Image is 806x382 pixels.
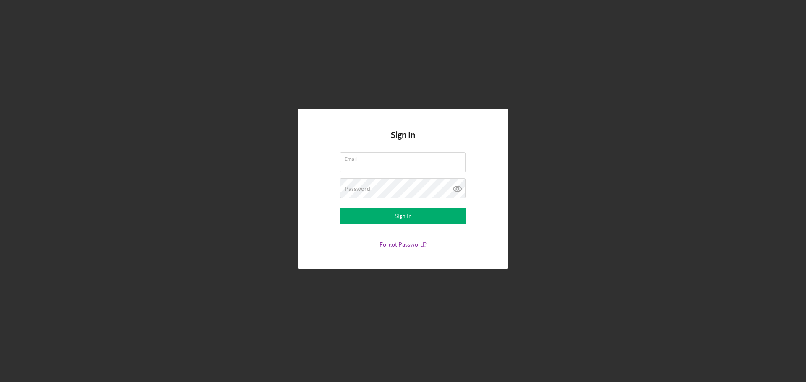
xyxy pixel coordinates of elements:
[395,208,412,224] div: Sign In
[379,241,427,248] a: Forgot Password?
[340,208,466,224] button: Sign In
[391,130,415,152] h4: Sign In
[345,153,466,162] label: Email
[345,185,370,192] label: Password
